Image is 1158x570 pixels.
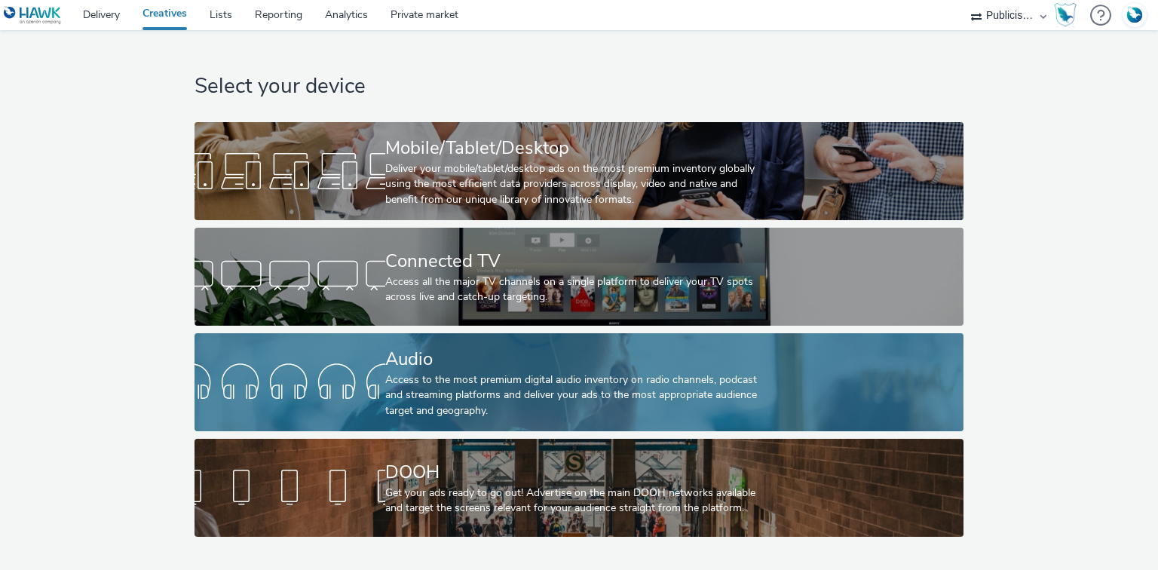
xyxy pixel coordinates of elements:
[1054,3,1077,27] img: Hawk Academy
[195,439,963,537] a: DOOHGet your ads ready to go out! Advertise on the main DOOH networks available and target the sc...
[1054,3,1083,27] a: Hawk Academy
[385,248,767,274] div: Connected TV
[385,161,767,207] div: Deliver your mobile/tablet/desktop ads on the most premium inventory globally using the most effi...
[385,459,767,486] div: DOOH
[385,135,767,161] div: Mobile/Tablet/Desktop
[385,274,767,305] div: Access all the major TV channels on a single platform to deliver your TV spots across live and ca...
[195,228,963,326] a: Connected TVAccess all the major TV channels on a single platform to deliver your TV spots across...
[385,486,767,516] div: Get your ads ready to go out! Advertise on the main DOOH networks available and target the screen...
[4,6,62,25] img: undefined Logo
[195,122,963,220] a: Mobile/Tablet/DesktopDeliver your mobile/tablet/desktop ads on the most premium inventory globall...
[195,333,963,431] a: AudioAccess to the most premium digital audio inventory on radio channels, podcast and streaming ...
[385,346,767,372] div: Audio
[1123,4,1146,26] img: Account FR
[385,372,767,418] div: Access to the most premium digital audio inventory on radio channels, podcast and streaming platf...
[195,72,963,101] h1: Select your device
